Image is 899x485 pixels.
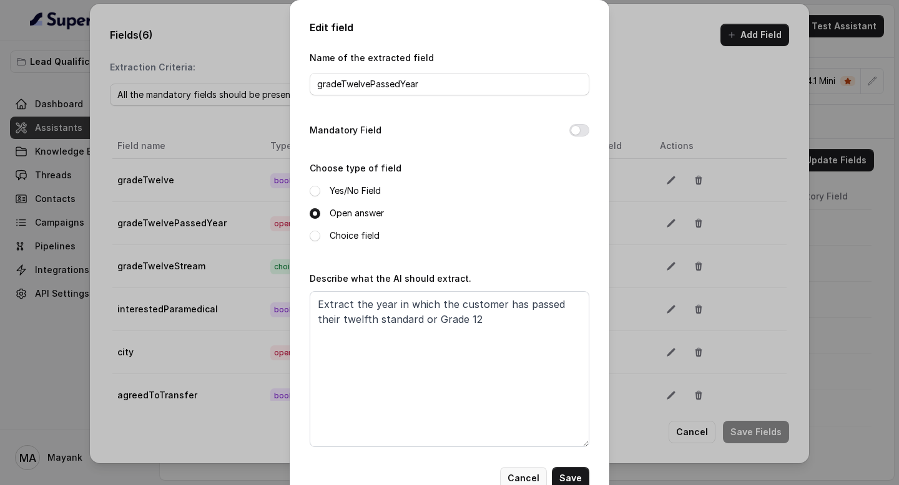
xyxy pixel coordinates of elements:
textarea: Extract the year in which the customer has passed their twelfth standard or Grade 12 [310,291,589,447]
label: Name of the extracted field [310,52,434,63]
h2: Edit field [310,20,589,35]
label: Open answer [330,206,384,221]
label: Mandatory Field [310,123,381,138]
label: Yes/No Field [330,183,381,198]
label: Describe what the AI should extract. [310,273,471,284]
label: Choose type of field [310,163,401,173]
label: Choice field [330,228,380,243]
